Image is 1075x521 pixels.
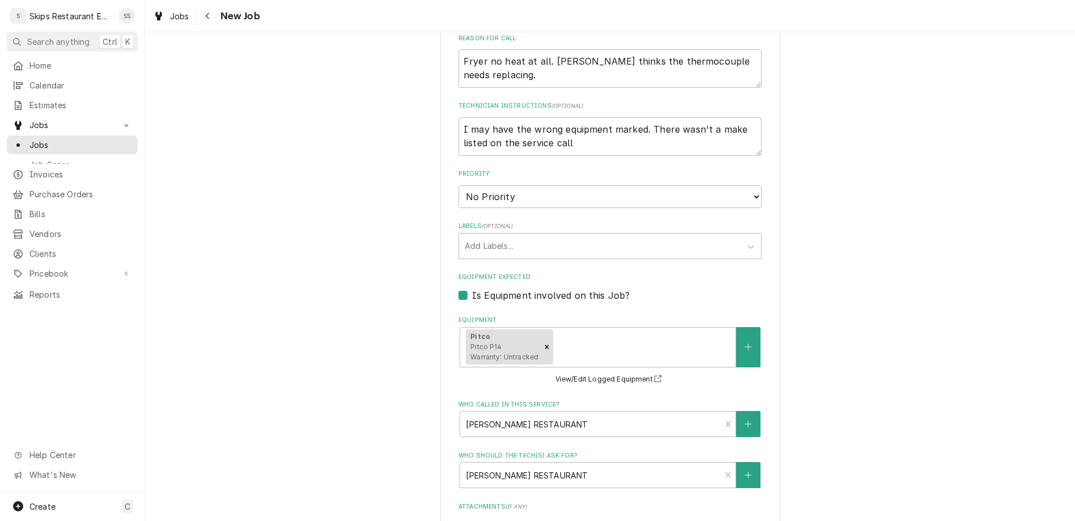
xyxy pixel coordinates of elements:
label: Is Equipment involved on this Job? [472,289,630,302]
span: Help Center [29,449,131,461]
div: Shan Skipper's Avatar [119,8,135,24]
a: Go to What's New [7,465,138,484]
span: Purchase Orders [29,188,132,200]
div: Equipment [458,316,762,386]
a: Go to Help Center [7,446,138,464]
label: Who should the tech(s) ask for? [458,451,762,460]
div: Priority [458,170,762,207]
span: K [125,36,130,48]
span: Jobs [170,10,189,22]
label: Equipment Expected [458,273,762,282]
a: Calendar [7,76,138,95]
button: Create New Equipment [736,327,760,367]
span: Ctrl [103,36,117,48]
a: Vendors [7,225,138,243]
span: Clients [29,248,132,260]
button: Navigate back [199,7,217,25]
span: ( optional ) [482,223,513,229]
a: Reports [7,285,138,304]
span: Estimates [29,99,132,111]
label: Reason For Call [458,34,762,43]
span: What's New [29,469,131,481]
a: Invoices [7,165,138,184]
span: Home [29,60,132,71]
span: Jobs [29,119,115,131]
span: Bills [29,208,132,220]
span: Job Series [29,159,132,171]
span: Jobs [29,139,132,151]
span: Search anything [27,36,90,48]
a: Estimates [7,96,138,115]
a: Bills [7,205,138,223]
button: Search anythingCtrlK [7,32,138,52]
a: Jobs [7,135,138,154]
div: Who called in this service? [458,400,762,437]
span: Pitco P14 Warranty: Untracked [470,342,538,361]
label: Priority [458,170,762,179]
span: Calendar [29,79,132,91]
svg: Create New Contact [745,420,751,428]
span: Reports [29,289,132,300]
div: Skips Restaurant Equipment [29,10,113,22]
a: Go to Pricebook [7,264,138,283]
div: Labels [458,222,762,259]
span: ( optional ) [552,103,584,109]
button: Create New Contact [736,411,760,437]
span: Vendors [29,228,132,240]
div: Technician Instructions [458,101,762,155]
label: Who called in this service? [458,400,762,409]
a: Home [7,56,138,75]
a: Purchase Orders [7,185,138,204]
textarea: I may have the wrong equipment marked. There wasn't a make listed on the service call [458,117,762,156]
div: SS [119,8,135,24]
a: Clients [7,244,138,263]
span: New Job [217,9,260,24]
span: Create [29,502,56,511]
button: Create New Contact [736,462,760,488]
div: S [10,8,26,24]
a: Go to Jobs [7,116,138,134]
a: Job Series [7,155,138,174]
span: Pricebook [29,268,115,279]
div: Reason For Call [458,34,762,88]
svg: Create New Contact [745,471,751,479]
textarea: Fryer no heat at all. [PERSON_NAME] thinks the thermocouple needs replacing. [458,49,762,88]
strong: Pitco [470,332,490,341]
div: Who should the tech(s) ask for? [458,451,762,488]
span: ( if any ) [505,503,527,510]
label: Equipment [458,316,762,325]
button: View/Edit Logged Equipment [554,372,667,387]
label: Technician Instructions [458,101,762,111]
div: Equipment Expected [458,273,762,302]
label: Labels [458,222,762,231]
svg: Create New Equipment [745,343,751,351]
span: C [125,501,130,512]
span: Invoices [29,168,132,180]
a: Jobs [148,7,194,26]
div: Remove [object Object] [541,329,553,365]
label: Attachments [458,502,762,511]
